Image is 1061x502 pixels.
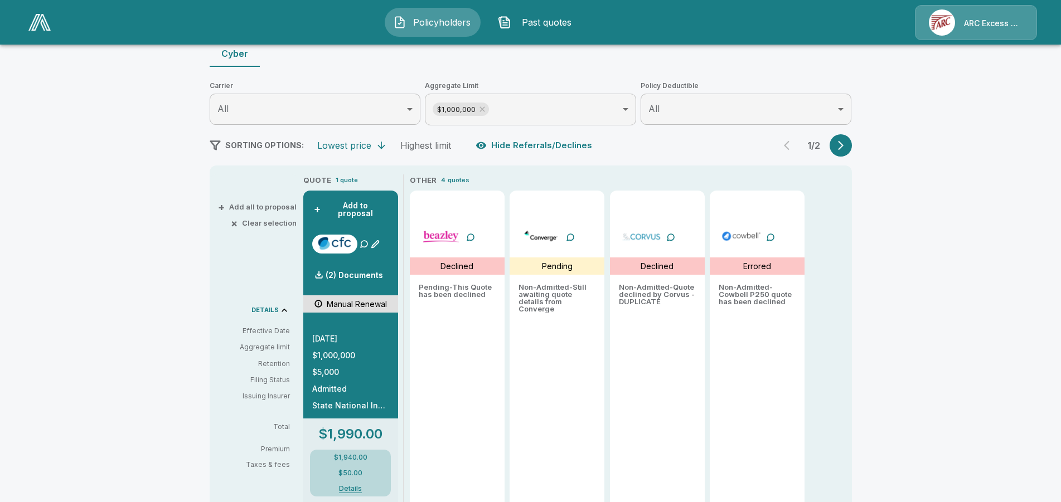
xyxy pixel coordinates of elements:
img: Policyholders Icon [393,16,406,29]
p: QUOTE [303,175,331,186]
button: Past quotes IconPast quotes [490,8,585,37]
button: Policyholders IconPolicyholders [385,8,481,37]
p: 1 / 2 [803,141,825,150]
div: Highest limit [400,140,451,151]
span: + [314,206,321,213]
img: corvuscybersurplus [621,228,662,245]
button: Details [326,485,375,492]
button: +Add all to proposal [220,203,297,211]
p: Total [219,423,299,430]
img: Past quotes Icon [498,16,511,29]
p: State National Insurance Company Inc. [312,402,389,410]
span: Carrier [210,80,421,91]
p: $5,000 [312,368,389,376]
img: cowbellp250 [721,228,762,245]
div: Lowest price [317,140,371,151]
p: Aggregate limit [219,342,290,352]
p: Declined [641,260,674,272]
p: [DATE] [312,335,389,343]
p: $1,940.00 [334,454,367,461]
p: Filing Status [219,375,290,385]
p: Admitted [312,385,389,393]
div: $1,000,000 [433,103,489,116]
p: Effective Date [219,326,290,336]
span: All [217,103,229,114]
p: Declined [440,260,473,272]
p: Non-Admitted - Quote declined by Corvus - DUPLICATE [619,284,696,305]
p: Retention [219,359,290,369]
img: cfccyberadmitted [314,235,355,251]
span: + [218,203,225,211]
p: Premium [219,446,299,452]
span: Aggregate Limit [425,80,636,91]
span: Policyholders [411,16,472,29]
span: $1,000,000 [433,103,480,116]
a: Agency IconARC Excess & Surplus [915,5,1037,40]
img: convergecybersurplus [521,228,561,245]
button: Cyber [210,40,260,67]
img: Agency Icon [929,9,955,36]
img: beazleycyber [421,228,462,245]
img: AA Logo [28,14,51,31]
p: Pending - This Quote has been declined [419,284,496,298]
span: × [231,220,238,227]
p: DETAILS [251,307,279,313]
span: SORTING OPTIONS: [225,140,304,150]
p: (2) Documents [326,271,383,279]
p: 4 [441,176,445,185]
p: Errored [743,260,771,272]
p: Non-Admitted - Still awaiting quote details from Converge [519,284,595,313]
button: ×Clear selection [233,220,297,227]
span: Past quotes [516,16,577,29]
p: $50.00 [338,470,362,476]
span: Policy Deductible [641,80,852,91]
p: ARC Excess & Surplus [964,18,1023,29]
p: Issuing Insurer [219,391,290,401]
p: Pending [542,260,573,272]
p: quotes [448,176,469,185]
span: All [648,103,660,114]
p: Non-Admitted - Cowbell P250 quote has been declined [719,284,796,305]
p: $1,000,000 [312,352,389,359]
p: OTHER [410,175,437,186]
p: Manual Renewal [327,298,387,310]
p: Taxes & fees [219,461,299,468]
button: Hide Referrals/Declines [473,135,597,156]
button: +Add to proposal [312,199,389,220]
p: 1 quote [336,176,358,185]
p: $1,990.00 [318,427,382,441]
